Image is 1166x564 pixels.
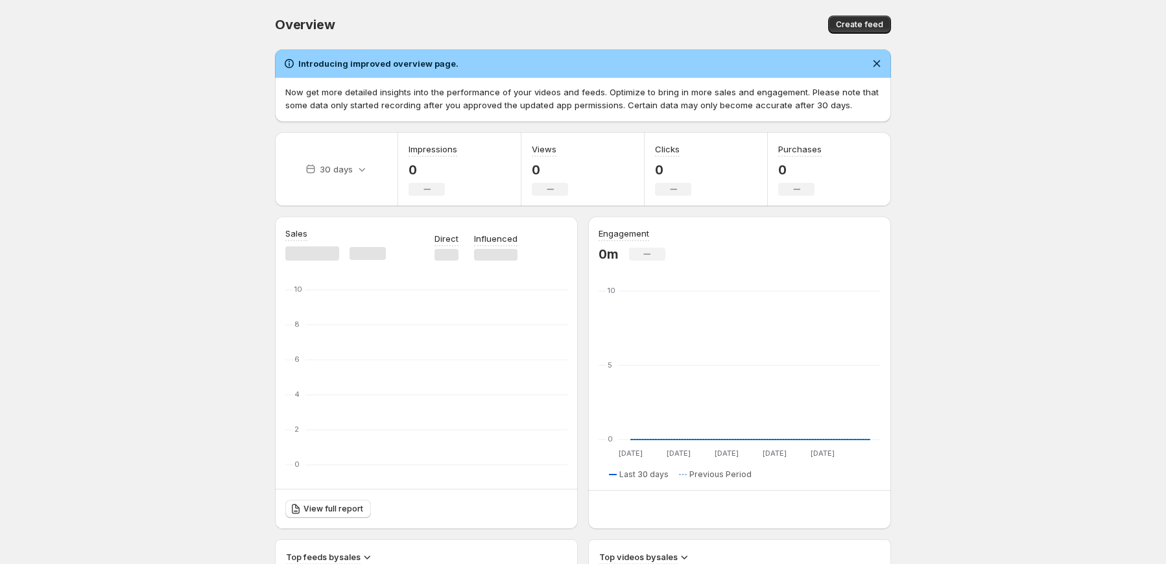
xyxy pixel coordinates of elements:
[298,57,458,70] h2: Introducing improved overview page.
[619,469,669,480] span: Last 30 days
[294,355,300,364] text: 6
[294,390,300,399] text: 4
[689,469,752,480] span: Previous Period
[294,285,302,294] text: 10
[294,460,300,469] text: 0
[320,163,353,176] p: 30 days
[294,320,300,329] text: 8
[599,227,649,240] h3: Engagement
[285,227,307,240] h3: Sales
[434,232,458,245] p: Direct
[655,143,680,156] h3: Clicks
[608,434,613,443] text: 0
[763,449,787,458] text: [DATE]
[715,449,739,458] text: [DATE]
[655,162,691,178] p: 0
[778,143,822,156] h3: Purchases
[828,16,891,34] button: Create feed
[474,232,518,245] p: Influenced
[285,86,881,112] p: Now get more detailed insights into the performance of your videos and feeds. Optimize to bring i...
[599,550,678,563] h3: Top videos by sales
[285,500,371,518] a: View full report
[608,360,612,370] text: 5
[532,143,556,156] h3: Views
[409,143,457,156] h3: Impressions
[619,449,643,458] text: [DATE]
[667,449,691,458] text: [DATE]
[868,54,886,73] button: Dismiss notification
[532,162,568,178] p: 0
[811,449,835,458] text: [DATE]
[294,425,299,434] text: 2
[836,19,883,30] span: Create feed
[599,246,619,262] p: 0m
[608,286,615,295] text: 10
[275,17,335,32] span: Overview
[303,504,363,514] span: View full report
[286,550,361,563] h3: Top feeds by sales
[409,162,457,178] p: 0
[778,162,822,178] p: 0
